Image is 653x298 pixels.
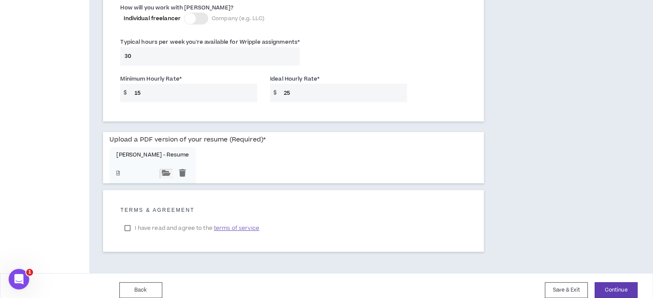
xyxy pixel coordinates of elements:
h5: Terms & Agreement [120,207,467,213]
label: How will you work with [PERSON_NAME]? [120,1,233,15]
input: Ex $90 [279,84,407,102]
span: $ [120,84,130,102]
label: Typical hours per week you're available for Wripple assignments [120,35,300,49]
button: Continue [595,282,638,298]
div: Keywords by Traffic [95,51,145,56]
label: Upload a PDF version of your resume (Required) [109,132,266,147]
label: Ideal Hourly Rate [270,72,319,86]
span: Individual freelancer [124,15,181,22]
span: Company (e.g. LLC) [212,15,264,22]
label: I have read and agree to the [120,222,263,235]
label: Minimum Hourly Rate [120,72,181,86]
iframe: Intercom live chat [9,269,29,289]
img: tab_domain_overview_orange.svg [23,50,30,57]
img: logo_orange.svg [14,14,21,21]
span: 1 [26,269,33,276]
img: tab_keywords_by_traffic_grey.svg [85,50,92,57]
input: Ex $75 [130,84,257,102]
div: v 4.0.25 [24,14,42,21]
div: Domain: [DOMAIN_NAME] [22,22,94,29]
div: Domain Overview [33,51,77,56]
button: Save & Exit [545,282,588,298]
span: $ [270,84,280,102]
p: [PERSON_NAME] - Resume [116,152,189,158]
span: terms of service [214,224,259,232]
img: website_grey.svg [14,22,21,29]
button: Back [119,282,162,298]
